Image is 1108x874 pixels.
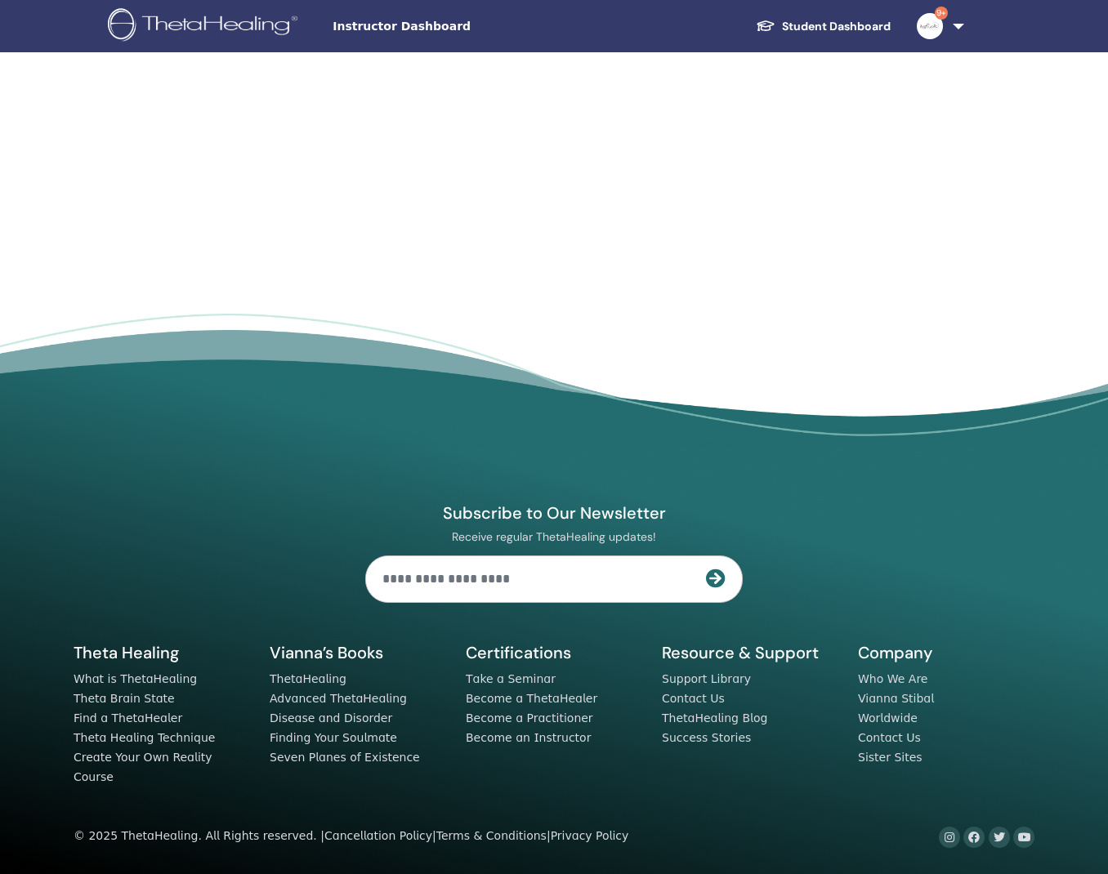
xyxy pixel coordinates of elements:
[466,731,591,744] a: Become an Instructor
[466,672,556,685] a: Take a Seminar
[270,751,420,764] a: Seven Planes of Existence
[74,827,628,846] div: © 2025 ThetaHealing. All Rights reserved. | | |
[858,642,1034,663] h5: Company
[365,529,743,544] p: Receive regular ThetaHealing updates!
[270,731,397,744] a: Finding Your Soulmate
[324,829,432,842] a: Cancellation Policy
[551,829,629,842] a: Privacy Policy
[858,711,918,725] a: Worldwide
[365,502,743,524] h4: Subscribe to Our Newsletter
[466,711,593,725] a: Become a Practitioner
[743,11,904,42] a: Student Dashboard
[466,692,597,705] a: Become a ThetaHealer
[74,711,182,725] a: Find a ThetaHealer
[466,642,642,663] h5: Certifications
[74,751,212,783] a: Create Your Own Reality Course
[74,642,250,663] h5: Theta Healing
[108,8,303,45] img: logo.png
[270,692,407,705] a: Advanced ThetaHealing
[858,751,923,764] a: Sister Sites
[662,731,751,744] a: Success Stories
[756,19,775,33] img: graduation-cap-white.svg
[74,672,197,685] a: What is ThetaHealing
[858,731,921,744] a: Contact Us
[436,829,547,842] a: Terms & Conditions
[270,672,346,685] a: ThetaHealing
[858,692,934,705] a: Vianna Stibal
[270,642,446,663] h5: Vianna’s Books
[270,711,392,725] a: Disease and Disorder
[662,692,725,705] a: Contact Us
[74,692,175,705] a: Theta Brain State
[858,672,927,685] a: Who We Are
[662,711,767,725] a: ThetaHealing Blog
[662,672,751,685] a: Support Library
[917,13,943,39] img: default.jpg
[74,731,215,744] a: Theta Healing Technique
[935,7,948,20] span: 9+
[333,18,578,35] span: Instructor Dashboard
[662,642,838,663] h5: Resource & Support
